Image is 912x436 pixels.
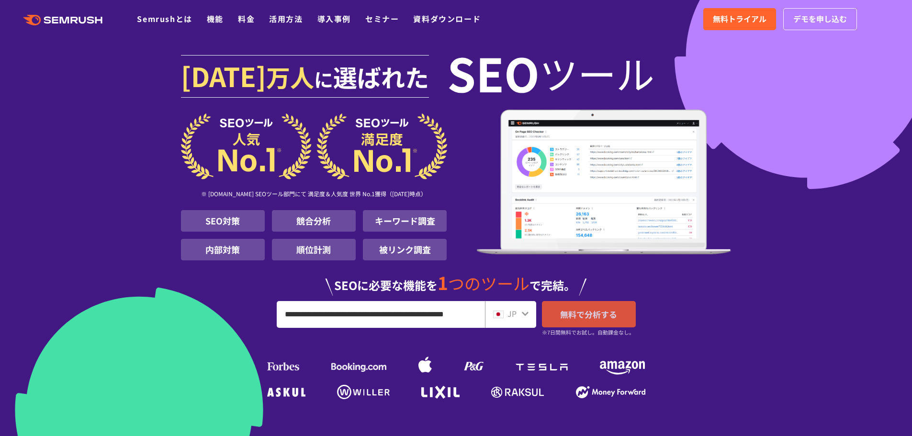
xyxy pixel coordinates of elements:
small: ※7日間無料でお試し。自動課金なし。 [542,328,634,337]
li: 順位計測 [272,239,356,260]
a: 活用方法 [269,13,303,24]
span: 選ばれた [333,59,429,94]
li: SEO対策 [181,210,265,232]
a: 機能 [207,13,224,24]
li: 競合分析 [272,210,356,232]
a: 導入事例 [317,13,351,24]
span: 無料で分析する [560,308,617,320]
div: SEOに必要な機能を [181,264,732,296]
li: 内部対策 [181,239,265,260]
a: デモを申し込む [783,8,857,30]
a: 料金 [238,13,255,24]
a: Semrushとは [137,13,192,24]
span: 1 [438,269,448,295]
a: 資料ダウンロード [413,13,481,24]
li: 被リンク調査 [363,239,447,260]
a: 無料で分析する [542,301,636,327]
span: に [314,65,333,93]
li: キーワード調査 [363,210,447,232]
span: 無料トライアル [713,13,766,25]
span: ツール [540,54,654,92]
span: [DATE] [181,56,266,95]
span: つのツール [448,271,529,295]
a: 無料トライアル [703,8,776,30]
span: デモを申し込む [793,13,847,25]
input: URL、キーワードを入力してください [277,302,484,327]
span: で完結。 [529,277,575,293]
div: ※ [DOMAIN_NAME] SEOツール部門にて 満足度＆人気度 世界 No.1獲得（[DATE]時点） [181,179,447,210]
a: セミナー [365,13,399,24]
span: SEO [447,54,540,92]
span: JP [507,308,517,319]
span: 万人 [266,59,314,94]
